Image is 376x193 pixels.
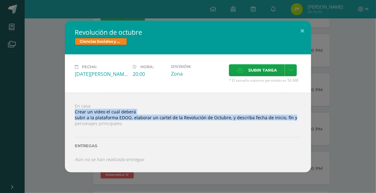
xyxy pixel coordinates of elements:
button: Close (Esc) [294,21,311,41]
div: [DATE][PERSON_NAME] [75,71,128,77]
label: División: [171,64,224,69]
span: * El tamaño máximo permitido es 50 MB [229,78,301,83]
span: Hora: [140,65,154,69]
div: 20:00 [133,71,166,77]
div: Zona [171,70,224,77]
span: Subir tarea [248,65,277,76]
span: Fecha: [82,65,97,69]
label: Entregas [75,144,301,148]
i: Aún no se han realizado entregas [75,156,144,162]
div: En casa Crear un video el cual deberá subir a la plataforma EDOO, elaborar un cartel de la Revolu... [65,93,311,172]
h2: Revolución de octubre [75,28,301,37]
span: Ciencias Sociales y Formación Ciudadana [75,38,127,45]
